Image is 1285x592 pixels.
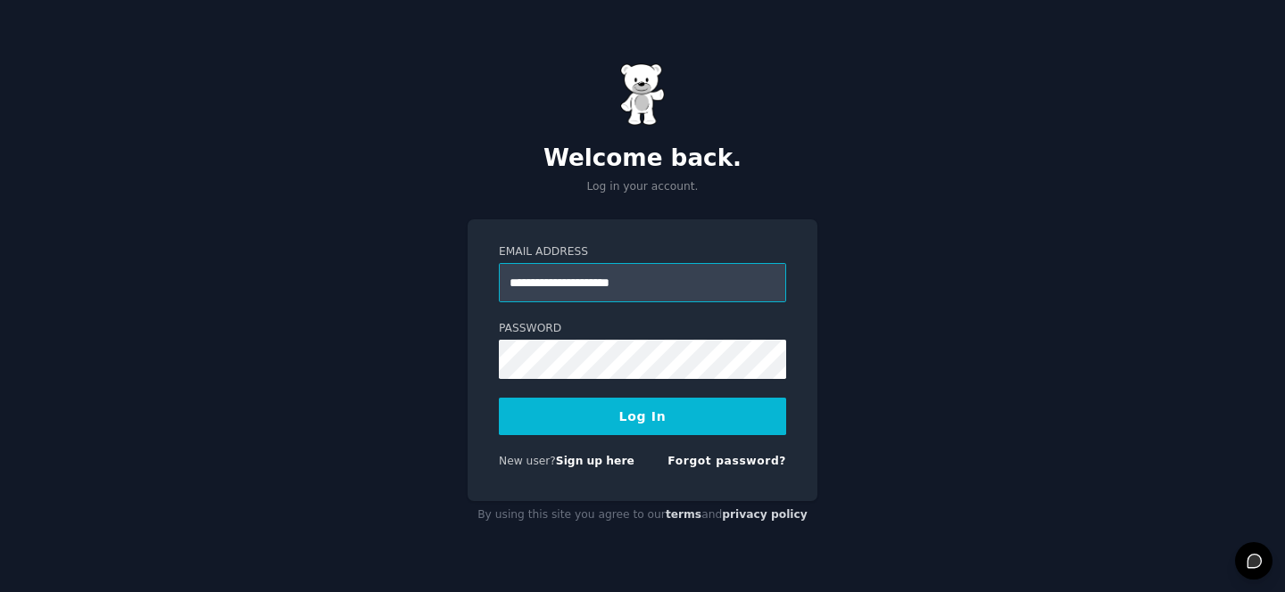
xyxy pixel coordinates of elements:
img: Gummy Bear [620,63,665,126]
span: New user? [499,455,556,467]
div: By using this site you agree to our and [468,501,817,530]
label: Password [499,321,786,337]
p: Log in your account. [468,179,817,195]
h2: Welcome back. [468,144,817,173]
a: privacy policy [722,508,808,521]
a: Sign up here [556,455,634,467]
a: Forgot password? [667,455,786,467]
button: Log In [499,398,786,435]
a: terms [666,508,701,521]
label: Email Address [499,244,786,260]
